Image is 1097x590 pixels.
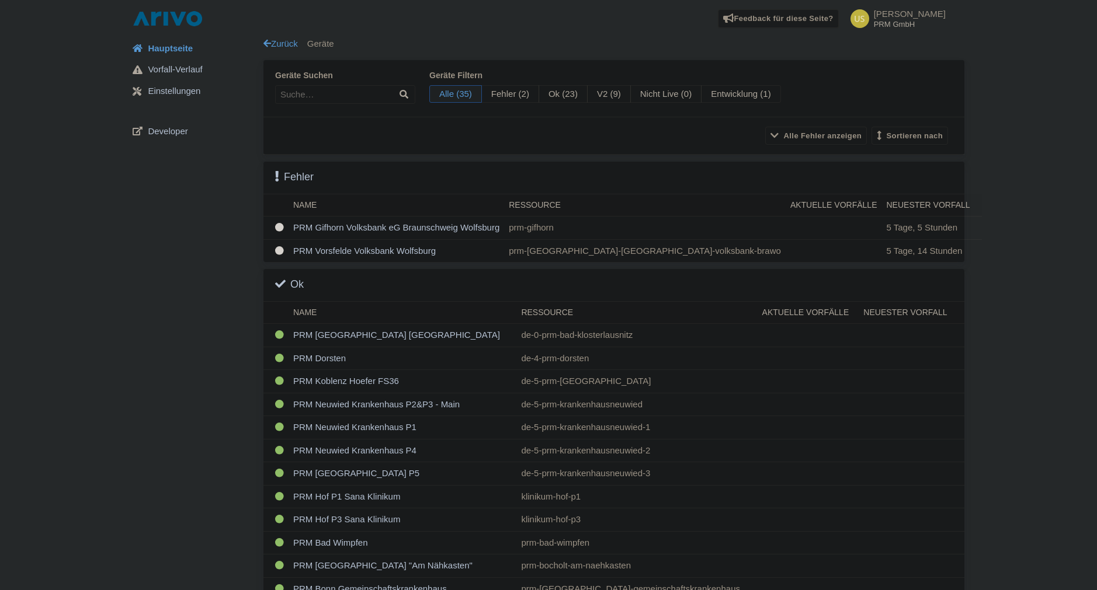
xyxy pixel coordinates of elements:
th: Aktuelle Vorfälle [758,302,859,324]
td: de-5-prm-krankenhausneuwied-3 [516,462,757,486]
a: Developer [123,120,263,142]
th: Ressource [516,302,757,324]
input: Suche… [275,85,415,104]
td: PRM Hof P3 Sana Klinikum [289,508,516,532]
th: Neuester Vorfall [882,194,982,217]
span: Vorfall-Verlauf [148,63,202,76]
th: Name [289,194,504,217]
th: Aktuelle Vorfälle [786,194,882,217]
span: [PERSON_NAME] [874,9,946,19]
td: PRM Neuwied Krankenhaus P1 [289,416,516,439]
img: logo [130,9,205,28]
td: PRM Dorsten [289,347,516,370]
td: de-5-prm-krankenhausneuwied-2 [516,439,757,462]
td: PRM [GEOGRAPHIC_DATA] [GEOGRAPHIC_DATA] [289,324,516,347]
a: Einstellungen [123,81,263,103]
a: [PERSON_NAME] PRM GmbH [843,9,946,28]
span: Entwicklung (1) [701,85,781,103]
small: PRM GmbH [874,20,946,28]
td: prm-bad-wimpfen [516,531,757,554]
td: PRM Hof P1 Sana Klinikum [289,485,516,508]
label: Geräte suchen [275,69,415,82]
td: prm-[GEOGRAPHIC_DATA]-[GEOGRAPHIC_DATA]-volksbank-brawo [504,239,786,262]
button: Alle Fehler anzeigen [765,127,867,145]
td: de-5-prm-[GEOGRAPHIC_DATA] [516,370,757,393]
div: Geräte [263,37,964,51]
td: prm-bocholt-am-naehkasten [516,554,757,578]
span: Nicht Live (0) [630,85,702,103]
th: Name [289,302,516,324]
span: V2 (9) [587,85,631,103]
td: de-4-prm-dorsten [516,347,757,370]
td: PRM Vorsfelde Volksbank Wolfsburg [289,239,504,262]
td: PRM Neuwied Krankenhaus P2&P3 - Main [289,393,516,416]
td: klinikum-hof-p3 [516,508,757,532]
h3: Ok [275,278,304,291]
td: PRM [GEOGRAPHIC_DATA] "Am Nähkasten" [289,554,516,578]
th: Neuester Vorfall [859,302,964,324]
td: de-5-prm-krankenhausneuwied-1 [516,416,757,439]
td: PRM [GEOGRAPHIC_DATA] P5 [289,462,516,486]
a: Vorfall-Verlauf [123,59,263,81]
span: 5 Tage, 14 Stunden [887,246,963,256]
td: PRM Bad Wimpfen [289,531,516,554]
a: Feedback für diese Seite? [718,9,839,28]
button: Sortieren nach [872,127,948,145]
td: prm-gifhorn [504,217,786,240]
span: Hauptseite [148,42,193,55]
label: Geräte filtern [429,69,781,82]
h3: Fehler [275,171,314,184]
td: PRM Neuwied Krankenhaus P4 [289,439,516,462]
td: de-0-prm-bad-klosterlausnitz [516,324,757,347]
span: 5 Tage, 5 Stunden [887,222,958,232]
a: Hauptseite [123,37,263,60]
td: PRM Koblenz Hoefer FS36 [289,370,516,393]
a: Zurück [263,39,298,48]
th: Ressource [504,194,786,217]
span: Ok (23) [539,85,588,103]
td: de-5-prm-krankenhausneuwied [516,393,757,416]
span: Developer [148,125,188,138]
td: PRM Gifhorn Volksbank eG Braunschweig Wolfsburg [289,217,504,240]
td: klinikum-hof-p1 [516,485,757,508]
span: Einstellungen [148,85,200,98]
span: Alle (35) [429,85,482,103]
span: Fehler (2) [481,85,539,103]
